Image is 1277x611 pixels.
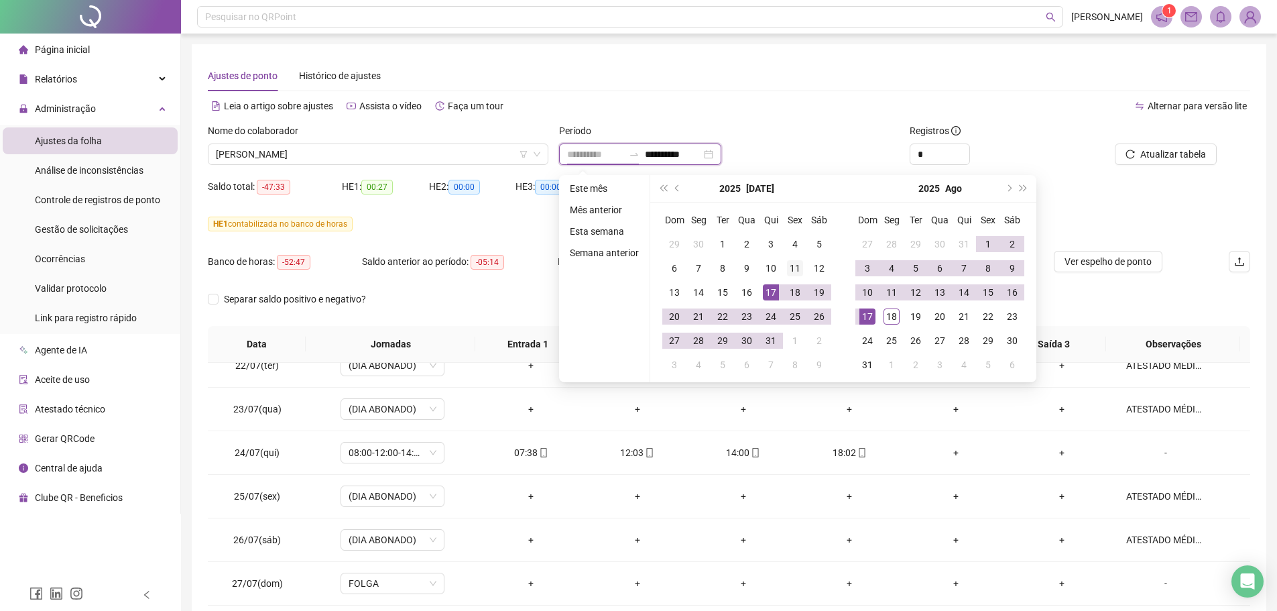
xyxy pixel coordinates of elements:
[662,329,686,353] td: 2025-07-27
[976,304,1000,329] td: 2025-08-22
[879,208,904,232] th: Seg
[515,179,603,195] div: HE 3:
[715,309,731,325] div: 22
[855,208,879,232] th: Dom
[783,304,807,329] td: 2025-07-25
[735,256,759,280] td: 2025-07-09
[908,260,924,276] div: 5
[361,180,393,195] span: 00:27
[918,175,940,202] button: year panel
[35,283,107,294] span: Validar protocolo
[859,309,875,325] div: 17
[735,232,759,256] td: 2025-07-02
[362,254,558,270] div: Saldo anterior ao período:
[811,284,827,300] div: 19
[1020,402,1104,416] div: +
[735,280,759,304] td: 2025-07-16
[763,357,779,373] div: 7
[35,463,103,474] span: Central de ajuda
[879,256,904,280] td: 2025-08-04
[1167,6,1172,15] span: 1
[1004,236,1020,252] div: 2
[884,357,900,373] div: 1
[908,236,924,252] div: 29
[952,232,976,256] td: 2025-07-31
[928,256,952,280] td: 2025-08-06
[656,175,670,202] button: super-prev-year
[859,284,875,300] div: 10
[211,101,221,111] span: file-text
[19,104,28,113] span: lock
[904,232,928,256] td: 2025-07-29
[956,260,972,276] div: 7
[787,260,803,276] div: 11
[686,256,711,280] td: 2025-07-07
[783,280,807,304] td: 2025-07-18
[219,292,371,307] span: Separar saldo positivo e negativo?
[952,208,976,232] th: Qui
[208,70,278,81] span: Ajustes de ponto
[349,399,436,419] span: (DIA ABONADO)
[533,150,541,158] span: down
[1046,12,1056,22] span: search
[914,445,998,460] div: +
[1020,445,1104,460] div: +
[908,309,924,325] div: 19
[956,357,972,373] div: 4
[208,326,306,363] th: Data
[855,353,879,377] td: 2025-08-31
[879,329,904,353] td: 2025-08-25
[859,333,875,349] div: 24
[855,304,879,329] td: 2025-08-17
[711,256,735,280] td: 2025-07-08
[904,353,928,377] td: 2025-09-02
[759,353,783,377] td: 2025-08-07
[666,236,682,252] div: 29
[715,333,731,349] div: 29
[471,255,504,270] span: -05:14
[564,245,644,261] li: Semana anterior
[35,433,95,444] span: Gerar QRCode
[349,486,436,506] span: (DIA ABONADO)
[208,254,362,270] div: Banco de horas:
[489,358,573,373] div: +
[686,304,711,329] td: 2025-07-21
[1126,445,1205,460] div: -
[759,208,783,232] th: Qui
[855,280,879,304] td: 2025-08-10
[952,256,976,280] td: 2025-08-07
[558,254,688,270] div: Lançamentos:
[19,463,28,473] span: info-circle
[976,232,1000,256] td: 2025-08-01
[435,101,444,111] span: history
[980,236,996,252] div: 1
[1000,329,1024,353] td: 2025-08-30
[928,232,952,256] td: 2025-07-30
[662,256,686,280] td: 2025-07-06
[763,236,779,252] div: 3
[489,402,573,416] div: +
[1148,101,1247,111] span: Alternar para versão lite
[690,309,707,325] div: 21
[19,375,28,384] span: audit
[739,236,755,252] div: 2
[928,304,952,329] td: 2025-08-20
[884,284,900,300] div: 11
[884,236,900,252] div: 28
[908,284,924,300] div: 12
[928,208,952,232] th: Qua
[879,280,904,304] td: 2025-08-11
[1071,9,1143,24] span: [PERSON_NAME]
[19,434,28,443] span: qrcode
[1054,251,1162,272] button: Ver espelho de ponto
[1231,565,1264,598] div: Open Intercom Messenger
[666,333,682,349] div: 27
[976,280,1000,304] td: 2025-08-15
[35,254,85,264] span: Ocorrências
[952,353,976,377] td: 2025-09-04
[787,236,803,252] div: 4
[235,447,280,458] span: 24/07(qui)
[535,180,566,195] span: 00:00
[666,284,682,300] div: 13
[1000,208,1024,232] th: Sáb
